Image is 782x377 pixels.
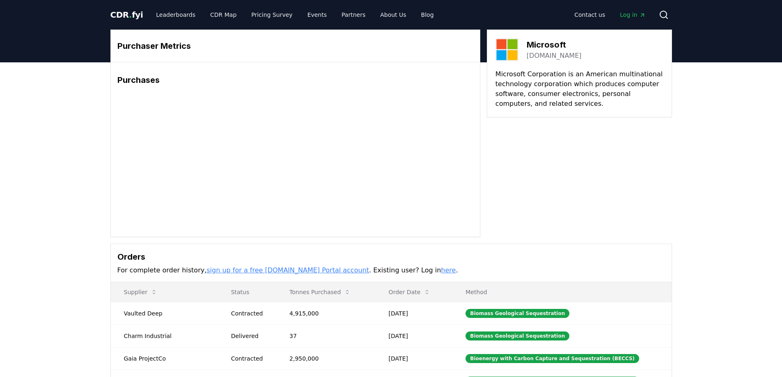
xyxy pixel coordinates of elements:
[117,74,473,86] h3: Purchases
[276,324,376,347] td: 37
[117,251,665,263] h3: Orders
[111,324,218,347] td: Charm Industrial
[111,302,218,324] td: Vaulted Deep
[149,7,440,22] nav: Main
[495,38,518,61] img: Microsoft-logo
[568,7,612,22] a: Contact us
[620,11,645,19] span: Log in
[527,39,582,51] h3: Microsoft
[376,347,453,370] td: [DATE]
[110,9,143,21] a: CDR.fyi
[283,284,357,300] button: Tonnes Purchased
[231,354,270,363] div: Contracted
[231,309,270,318] div: Contracted
[301,7,333,22] a: Events
[568,7,652,22] nav: Main
[374,7,413,22] a: About Us
[117,265,665,275] p: For complete order history, . Existing user? Log in .
[459,288,665,296] p: Method
[527,51,582,61] a: [DOMAIN_NAME]
[466,309,569,318] div: Biomass Geological Sequestration
[149,7,202,22] a: Leaderboards
[376,302,453,324] td: [DATE]
[466,331,569,340] div: Biomass Geological Sequestration
[376,324,453,347] td: [DATE]
[111,347,218,370] td: Gaia ProjectCo
[117,284,164,300] button: Supplier
[495,69,663,109] p: Microsoft Corporation is an American multinational technology corporation which produces computer...
[110,10,143,20] span: CDR fyi
[231,332,270,340] div: Delivered
[415,7,440,22] a: Blog
[466,354,639,363] div: Bioenergy with Carbon Capture and Sequestration (BECCS)
[245,7,299,22] a: Pricing Survey
[441,266,456,274] a: here
[206,266,369,274] a: sign up for a free [DOMAIN_NAME] Portal account
[382,284,437,300] button: Order Date
[204,7,243,22] a: CDR Map
[276,302,376,324] td: 4,915,000
[276,347,376,370] td: 2,950,000
[335,7,372,22] a: Partners
[117,40,473,52] h3: Purchaser Metrics
[129,10,132,20] span: .
[225,288,270,296] p: Status
[613,7,652,22] a: Log in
